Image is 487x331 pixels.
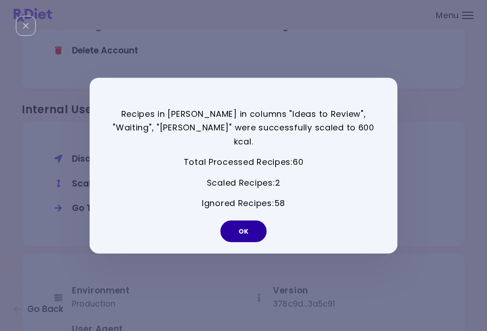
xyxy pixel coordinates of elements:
p: Total Processed Recipes : 60 [112,155,375,169]
p: Scaled Recipes : 2 [112,176,375,190]
div: Close [16,16,36,36]
button: OK [220,221,267,242]
p: Ignored Recipes : 58 [112,197,375,211]
p: Recipes in [PERSON_NAME] in columns "Ideas to Review", "Waiting", "[PERSON_NAME]" were successful... [112,107,375,149]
